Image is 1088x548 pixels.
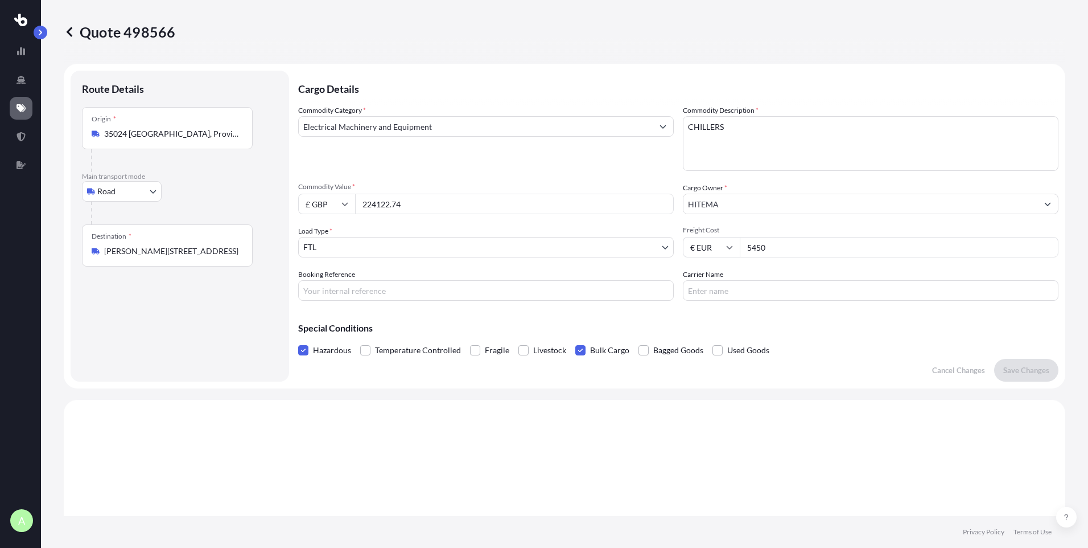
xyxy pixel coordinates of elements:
[298,71,1058,105] p: Cargo Details
[590,342,629,359] span: Bulk Cargo
[683,226,1058,235] span: Freight Cost
[683,182,727,194] label: Cargo Owner
[740,237,1058,257] input: Enter amount
[1037,194,1058,214] button: Show suggestions
[355,194,674,214] input: Type amount
[963,527,1004,537] a: Privacy Policy
[298,182,674,191] span: Commodity Value
[375,342,461,359] span: Temperature Controlled
[92,114,116,124] div: Origin
[18,515,25,526] span: A
[298,105,366,116] label: Commodity Category
[298,226,332,237] span: Load Type
[994,359,1058,382] button: Save Changes
[303,242,316,253] span: FTL
[104,246,238,257] input: Destination
[298,269,355,280] label: Booking Reference
[727,342,769,359] span: Used Goods
[64,23,175,41] p: Quote 498566
[299,116,653,137] input: Select a commodity type
[104,128,238,140] input: Origin
[1003,365,1049,376] p: Save Changes
[92,232,131,241] div: Destination
[313,342,351,359] span: Hazardous
[653,116,673,137] button: Show suggestions
[97,186,116,197] span: Road
[533,342,566,359] span: Livestock
[683,194,1037,214] input: Full name
[82,82,144,96] p: Route Details
[82,181,162,202] button: Select transport
[683,105,759,116] label: Commodity Description
[932,365,985,376] p: Cancel Changes
[1013,527,1052,537] a: Terms of Use
[298,280,674,301] input: Your internal reference
[298,324,1058,333] p: Special Conditions
[683,116,1058,171] textarea: CHILLERS
[298,237,674,257] button: FTL
[485,342,509,359] span: Fragile
[683,269,723,280] label: Carrier Name
[923,359,994,382] button: Cancel Changes
[653,342,703,359] span: Bagged Goods
[82,172,278,181] p: Main transport mode
[683,280,1058,301] input: Enter name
